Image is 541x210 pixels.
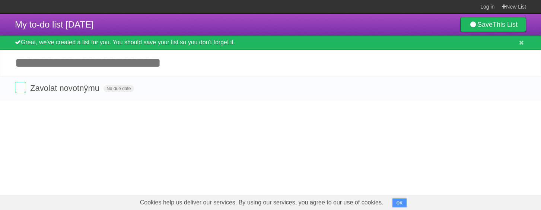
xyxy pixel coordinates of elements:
[392,198,407,207] button: OK
[460,17,526,32] a: SaveThis List
[493,21,518,28] b: This List
[133,195,391,210] span: Cookies help us deliver our services. By using our services, you agree to our use of cookies.
[15,82,26,93] label: Done
[15,19,94,29] span: My to-do list [DATE]
[104,85,134,92] span: No due date
[30,83,101,93] span: Zavolat novotnýmu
